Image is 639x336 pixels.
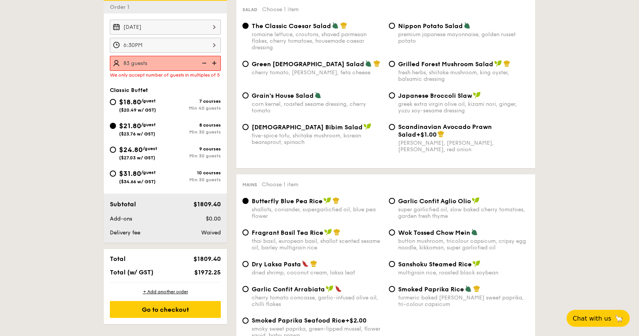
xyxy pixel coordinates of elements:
[206,216,221,222] span: $0.00
[389,286,395,292] input: Smoked Paprika Riceturmeric baked [PERSON_NAME] sweet paprika, tri-colour capsicum
[416,131,437,138] span: +$1.00
[437,130,444,137] img: icon-chef-hat.a58ddaea.svg
[110,56,221,71] input: Number of guests
[242,23,249,29] input: The Classic Caesar Saladromaine lettuce, croutons, shaved parmesan flakes, cherry tomatoes, house...
[252,197,323,205] span: Butterfly Blue Pea Rice
[141,170,156,175] span: /guest
[252,124,363,131] span: [DEMOGRAPHIC_DATA] Bibim Salad
[252,261,301,268] span: Dry Laksa Pasta
[252,317,345,324] span: Smoked Paprika Seafood Rice
[110,147,116,153] input: $24.80/guest($27.03 w/ GST)9 coursesMin 30 guests
[614,314,624,323] span: 🦙
[252,92,314,99] span: Grain's House Salad
[567,310,630,327] button: Chat with us🦙
[302,260,309,267] img: icon-spicy.37a8142b.svg
[242,182,257,187] span: Mains
[503,60,510,67] img: icon-chef-hat.a58ddaea.svg
[242,61,249,67] input: Green [DEMOGRAPHIC_DATA] Saladcherry tomato, [PERSON_NAME], feta cheese
[141,122,156,127] span: /guest
[110,255,126,262] span: Total
[398,294,529,308] div: turmeric baked [PERSON_NAME] sweet paprika, tri-colour capsicum
[141,98,156,104] span: /guest
[242,318,249,324] input: Smoked Paprika Seafood Rice+$2.00smoky sweet paprika, green-lipped mussel, flower squid, baby prawn
[473,92,481,99] img: icon-vegan.f8ff3823.svg
[110,171,116,177] input: $31.80/guest($34.66 w/ GST)10 coursesMin 30 guests
[110,216,132,222] span: Add-ons
[252,132,383,145] div: five-spice tofu, shiitake mushroom, korean beansprout, spinach
[398,101,529,114] div: greek extra virgin olive oil, kizami nori, ginger, yuzu soy-sesame dressing
[165,99,221,104] div: 7 courses
[333,229,340,236] img: icon-chef-hat.a58ddaea.svg
[326,285,333,292] img: icon-vegan.f8ff3823.svg
[262,181,298,188] span: Choose 1 item
[165,170,221,176] div: 10 courses
[110,87,148,94] span: Classic Buffet
[473,260,480,267] img: icon-vegan.f8ff3823.svg
[252,206,383,219] div: shallots, coriander, supergarlicfied oil, blue pea flower
[165,129,221,135] div: Min 30 guests
[323,197,331,204] img: icon-vegan.f8ff3823.svg
[252,238,383,251] div: thai basil, european basil, shallot scented sesame oil, barley multigrain rice
[110,123,116,129] input: $21.80/guest($23.76 w/ GST)8 coursesMin 30 guests
[242,124,249,130] input: [DEMOGRAPHIC_DATA] Bibim Saladfive-spice tofu, shiitake mushroom, korean beansprout, spinach
[242,229,249,236] input: Fragrant Basil Tea Ricethai basil, european basil, shallot scented sesame oil, barley multigrain ...
[398,92,472,99] span: Japanese Broccoli Slaw
[398,269,529,276] div: multigrain rice, roasted black soybean
[252,31,383,51] div: romaine lettuce, croutons, shaved parmesan flakes, cherry tomatoes, housemade caesar dressing
[398,60,493,68] span: Grilled Forest Mushroom Salad
[252,69,383,76] div: cherry tomato, [PERSON_NAME], feta cheese
[193,201,221,208] span: $1809.40
[389,229,395,236] input: Wok Tossed Chow Meinbutton mushroom, tricolour capsicum, cripsy egg noodle, kikkoman, super garli...
[333,197,340,204] img: icon-chef-hat.a58ddaea.svg
[472,197,479,204] img: icon-vegan.f8ff3823.svg
[119,122,141,130] span: $21.80
[198,56,209,70] img: icon-reduce.1d2dbef1.svg
[242,92,249,99] input: Grain's House Saladcorn kernel, roasted sesame dressing, cherry tomato
[252,269,383,276] div: dried shrimp, coconut cream, laksa leaf
[165,146,221,152] div: 9 courses
[252,60,364,68] span: Green [DEMOGRAPHIC_DATA] Salad
[110,201,136,208] span: Subtotal
[335,285,342,292] img: icon-spicy.37a8142b.svg
[465,285,472,292] img: icon-vegetarian.fe4039eb.svg
[340,22,347,29] img: icon-chef-hat.a58ddaea.svg
[110,99,116,105] input: $18.80/guest($20.49 w/ GST)7 coursesMin 40 guests
[398,261,472,268] span: Sanshoku Steamed Rice
[110,301,221,318] div: Go to checkout
[242,198,249,204] input: Butterfly Blue Pea Riceshallots, coriander, supergarlicfied oil, blue pea flower
[363,123,371,130] img: icon-vegan.f8ff3823.svg
[119,169,141,178] span: $31.80
[310,260,317,267] img: icon-chef-hat.a58ddaea.svg
[110,20,221,35] input: Event date
[473,285,480,292] img: icon-chef-hat.a58ddaea.svg
[110,289,221,295] div: + Add another order
[398,197,471,205] span: Garlic Confit Aglio Olio
[252,22,331,30] span: The Classic Caesar Salad
[165,105,221,111] div: Min 40 guests
[464,22,471,29] img: icon-vegetarian.fe4039eb.svg
[242,261,249,267] input: Dry Laksa Pastadried shrimp, coconut cream, laksa leaf
[389,23,395,29] input: Nippon Potato Saladpremium japanese mayonnaise, golden russet potato
[209,56,221,70] img: icon-add.58712e84.svg
[165,122,221,128] div: 8 courses
[262,6,299,13] span: Choose 1 item
[389,198,395,204] input: Garlic Confit Aglio Oliosuper garlicfied oil, slow baked cherry tomatoes, garden fresh thyme
[398,31,529,44] div: premium japanese mayonnaise, golden russet potato
[398,140,529,153] div: [PERSON_NAME], [PERSON_NAME], [PERSON_NAME], red onion
[252,229,323,236] span: Fragrant Basil Tea Rice
[324,229,332,236] img: icon-vegan.f8ff3823.svg
[494,60,502,67] img: icon-vegan.f8ff3823.svg
[119,131,155,137] span: ($23.76 w/ GST)
[110,269,153,276] span: Total (w/ GST)
[242,7,257,12] span: Salad
[398,123,492,138] span: Scandinavian Avocado Prawn Salad
[398,229,470,236] span: Wok Tossed Chow Mein
[119,179,156,184] span: ($34.66 w/ GST)
[471,229,478,236] img: icon-vegetarian.fe4039eb.svg
[389,61,395,67] input: Grilled Forest Mushroom Saladfresh herbs, shiitake mushroom, king oyster, balsamic dressing
[398,238,529,251] div: button mushroom, tricolour capsicum, cripsy egg noodle, kikkoman, super garlicfied oil
[252,294,383,308] div: cherry tomato concasse, garlic-infused olive oil, chilli flakes
[345,317,367,324] span: +$2.00
[398,69,529,82] div: fresh herbs, shiitake mushroom, king oyster, balsamic dressing
[110,229,140,236] span: Delivery fee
